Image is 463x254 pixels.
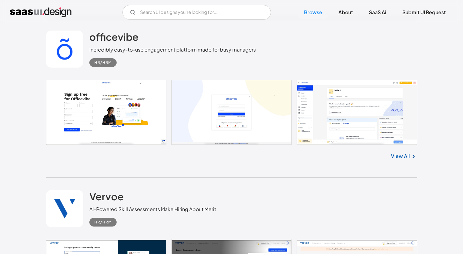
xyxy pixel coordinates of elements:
a: Submit UI Request [395,6,453,19]
h2: officevibe [89,31,139,43]
div: Incredibly easy-to-use engagement platform made for busy managers [89,46,256,53]
form: Email Form [122,5,271,20]
a: About [331,6,360,19]
div: HR/HRM [94,219,112,226]
input: Search UI designs you're looking for... [122,5,271,20]
div: AI-Powered Skill Assessments Make Hiring About Merit [89,206,216,213]
div: HR/HRM [94,59,112,66]
a: View All [391,152,410,160]
a: officevibe [89,31,139,46]
a: Vervoe [89,190,124,206]
h2: Vervoe [89,190,124,202]
a: Browse [297,6,330,19]
a: home [10,7,71,17]
a: SaaS Ai [362,6,394,19]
